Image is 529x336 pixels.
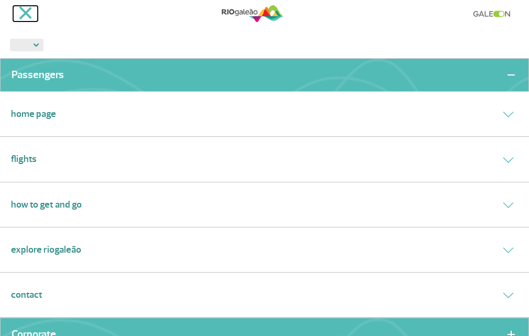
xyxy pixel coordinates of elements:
[12,71,64,79] a: Passengers
[11,198,82,212] a: How to get and go
[11,152,37,166] a: Flights
[11,288,42,302] a: Contact
[11,107,56,121] a: Home Page
[11,243,81,257] a: Explore RIOgaleão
